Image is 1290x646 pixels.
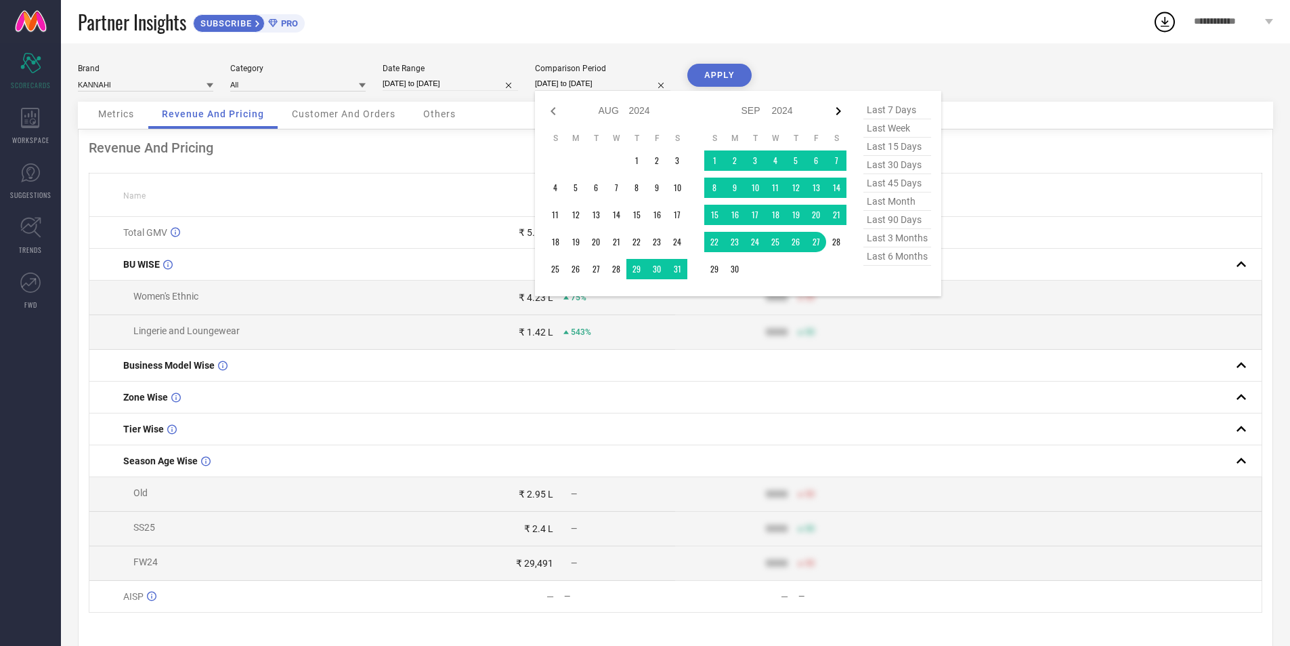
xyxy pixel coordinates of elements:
span: SCORECARDS [11,80,51,90]
td: Mon Aug 19 2024 [565,232,586,252]
span: Old [133,487,148,498]
span: 50 [805,489,815,499]
td: Sat Aug 03 2024 [667,150,687,171]
td: Mon Aug 05 2024 [565,178,586,198]
th: Tuesday [745,133,765,144]
span: 50 [805,524,815,533]
td: Thu Sep 26 2024 [786,232,806,252]
div: 9999 [766,489,788,500]
div: Revenue And Pricing [89,140,1262,156]
th: Sunday [704,133,725,144]
td: Thu Aug 22 2024 [626,232,647,252]
span: Customer And Orders [292,108,395,119]
td: Thu Aug 15 2024 [626,205,647,225]
div: — [564,592,675,601]
td: Sat Sep 07 2024 [826,150,846,171]
td: Sat Aug 24 2024 [667,232,687,252]
td: Mon Sep 16 2024 [725,205,745,225]
th: Tuesday [586,133,606,144]
span: 50 [805,559,815,568]
th: Wednesday [606,133,626,144]
td: Tue Aug 20 2024 [586,232,606,252]
span: Zone Wise [123,392,168,403]
span: WORKSPACE [12,135,49,145]
div: Comparison Period [535,64,670,73]
th: Monday [725,133,745,144]
div: Open download list [1153,9,1177,34]
div: ₹ 1.42 L [519,327,553,338]
th: Thursday [626,133,647,144]
td: Fri Sep 06 2024 [806,150,826,171]
td: Wed Sep 18 2024 [765,205,786,225]
td: Wed Sep 25 2024 [765,232,786,252]
span: 543% [571,327,591,337]
td: Tue Sep 10 2024 [745,178,765,198]
td: Thu Sep 19 2024 [786,205,806,225]
div: ₹ 4.23 L [519,292,553,303]
div: Date Range [383,64,518,73]
td: Fri Aug 16 2024 [647,205,667,225]
td: Mon Sep 30 2024 [725,259,745,279]
span: PRO [278,18,298,28]
td: Wed Aug 21 2024 [606,232,626,252]
td: Tue Sep 17 2024 [745,205,765,225]
th: Friday [647,133,667,144]
th: Monday [565,133,586,144]
span: last 15 days [863,138,931,156]
td: Mon Aug 26 2024 [565,259,586,279]
th: Saturday [826,133,846,144]
td: Tue Aug 13 2024 [586,205,606,225]
span: Metrics [98,108,134,119]
div: — [798,592,909,601]
input: Select date range [383,77,518,91]
td: Sun Aug 18 2024 [545,232,565,252]
span: SUGGESTIONS [10,190,51,200]
td: Thu Aug 29 2024 [626,259,647,279]
td: Tue Sep 03 2024 [745,150,765,171]
span: last month [863,193,931,211]
div: Previous month [545,103,561,119]
span: BU WISE [123,259,160,270]
button: APPLY [687,64,752,87]
td: Fri Sep 13 2024 [806,178,826,198]
td: Wed Sep 04 2024 [765,150,786,171]
td: Sat Aug 10 2024 [667,178,687,198]
td: Fri Aug 09 2024 [647,178,667,198]
th: Sunday [545,133,565,144]
td: Sun Sep 22 2024 [704,232,725,252]
input: Select comparison period [535,77,670,91]
td: Sat Sep 21 2024 [826,205,846,225]
span: AISP [123,591,144,602]
td: Mon Sep 09 2024 [725,178,745,198]
div: 9999 [766,523,788,534]
span: last 3 months [863,229,931,247]
td: Fri Sep 27 2024 [806,232,826,252]
span: Tier Wise [123,424,164,435]
span: Business Model Wise [123,360,215,371]
div: — [781,591,788,602]
div: Next month [830,103,846,119]
span: Season Age Wise [123,456,198,466]
span: last 90 days [863,211,931,229]
span: 50 [805,293,815,302]
td: Sat Aug 17 2024 [667,205,687,225]
td: Fri Sep 20 2024 [806,205,826,225]
span: SS25 [133,522,155,533]
span: 75% [571,293,586,302]
td: Tue Aug 06 2024 [586,178,606,198]
th: Thursday [786,133,806,144]
a: SUBSCRIBEPRO [193,11,305,33]
td: Sat Sep 28 2024 [826,232,846,252]
span: 50 [805,327,815,337]
div: 9999 [766,327,788,338]
div: 9999 [766,558,788,569]
span: FWD [24,300,37,310]
div: 9999 [766,292,788,303]
div: ₹ 5.65 L [519,227,553,238]
td: Fri Aug 23 2024 [647,232,667,252]
td: Sun Aug 11 2024 [545,205,565,225]
td: Thu Aug 01 2024 [626,150,647,171]
td: Sun Sep 08 2024 [704,178,725,198]
td: Wed Aug 28 2024 [606,259,626,279]
th: Wednesday [765,133,786,144]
